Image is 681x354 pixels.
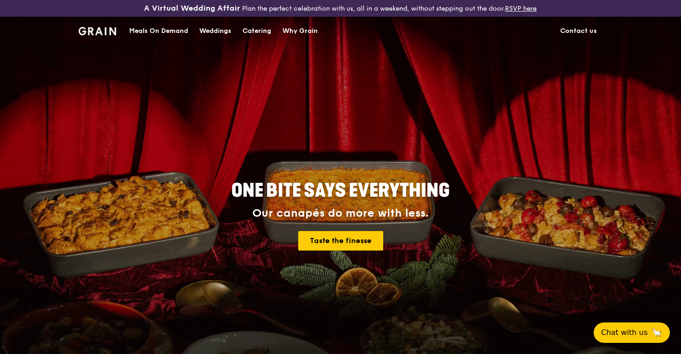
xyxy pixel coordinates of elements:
span: ONE BITE SAYS EVERYTHING [231,180,450,202]
a: Contact us [555,17,602,45]
div: Plan the perfect celebration with us, all in a weekend, without stepping out the door. [113,4,567,13]
a: Catering [237,17,277,45]
a: GrainGrain [79,16,116,44]
img: Grain [79,27,116,35]
div: Our canapés do more with less. [173,207,508,220]
a: Why Grain [277,17,323,45]
div: Meals On Demand [129,17,188,45]
span: Chat with us [601,327,648,338]
span: 🦙 [651,327,662,338]
h3: A Virtual Wedding Affair [144,4,240,13]
div: Why Grain [282,17,318,45]
a: Weddings [194,17,237,45]
a: RSVP here [505,5,537,13]
button: Chat with us🦙 [594,322,670,343]
div: Catering [242,17,271,45]
div: Weddings [199,17,231,45]
a: Taste the finesse [298,231,383,251]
